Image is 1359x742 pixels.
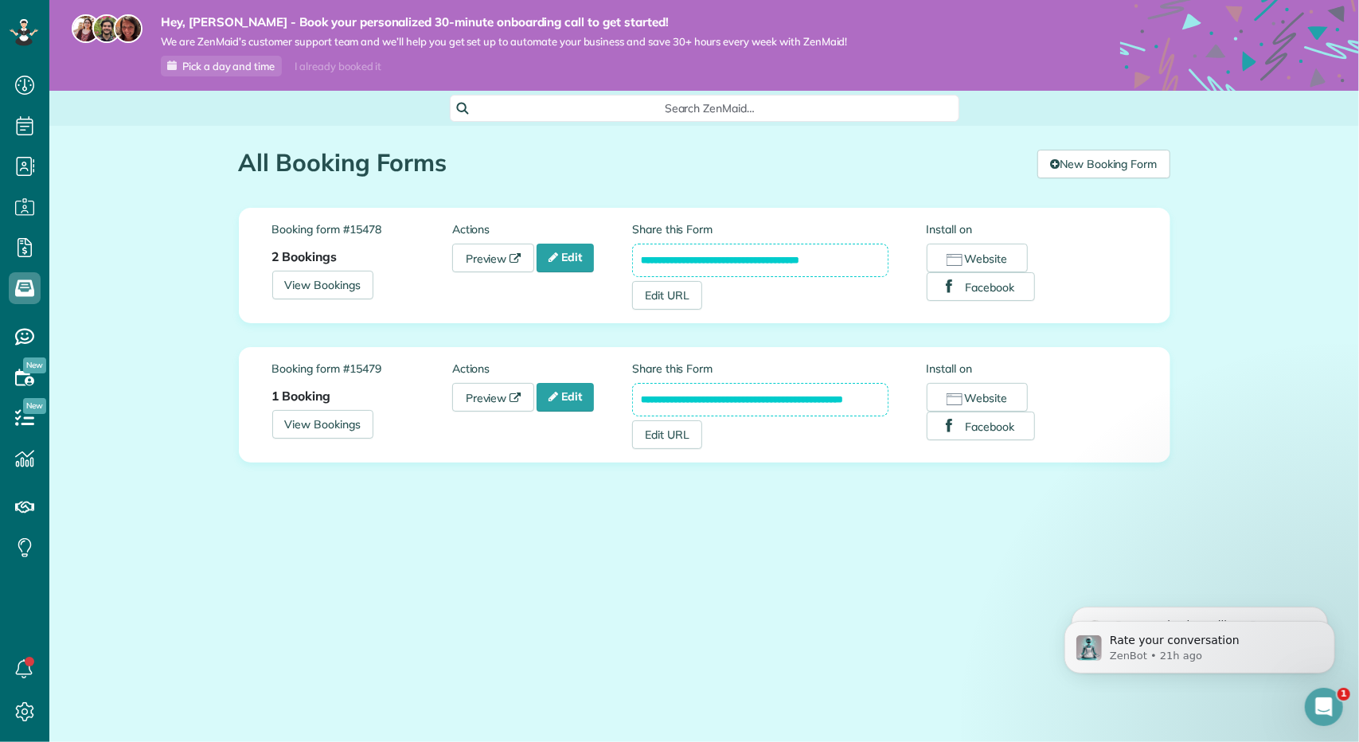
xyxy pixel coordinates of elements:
a: New Booking Form [1037,150,1170,178]
strong: 2 Bookings [272,248,338,264]
a: Edit URL [632,281,702,310]
strong: 1 Booking [272,388,331,404]
button: Website [927,383,1028,412]
span: Pick a day and time [182,60,275,72]
label: Actions [452,221,632,237]
a: Edit [537,244,594,272]
label: Install on [927,361,1137,377]
img: maria-72a9807cf96188c08ef61303f053569d2e2a8a1cde33d635c8a3ac13582a053d.jpg [72,14,100,43]
iframe: Intercom notifications message [1041,588,1359,699]
div: I already booked it [285,57,391,76]
img: michelle-19f622bdf1676172e81f8f8fba1fb50e276960ebfe0243fe18214015130c80e4.jpg [114,14,143,43]
label: Share this Form [632,361,888,377]
span: 1 [1338,688,1350,701]
label: Actions [452,361,632,377]
a: Pick a day and time [161,56,282,76]
button: Facebook [927,272,1035,301]
button: Facebook [927,412,1035,440]
img: jorge-587dff0eeaa6aab1f244e6dc62b8924c3b6ad411094392a53c71c6c4a576187d.jpg [92,14,121,43]
label: Booking form #15479 [272,361,452,377]
a: Edit URL [632,420,702,449]
span: New [23,398,46,414]
label: Share this Form [632,221,888,237]
button: Website [927,244,1028,272]
a: Preview [452,383,535,412]
iframe: Intercom live chat [1305,688,1343,726]
label: Install on [927,221,1137,237]
strong: Hey, [PERSON_NAME] - Book your personalized 30-minute onboarding call to get started! [161,14,848,30]
a: View Bookings [272,410,374,439]
a: View Bookings [272,271,374,299]
a: Edit [537,383,594,412]
label: Booking form #15478 [272,221,452,237]
span: We are ZenMaid’s customer support team and we’ll help you get set up to automate your business an... [161,35,848,49]
h1: All Booking Forms [239,150,1026,176]
span: New [23,357,46,373]
a: Preview [452,244,535,272]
